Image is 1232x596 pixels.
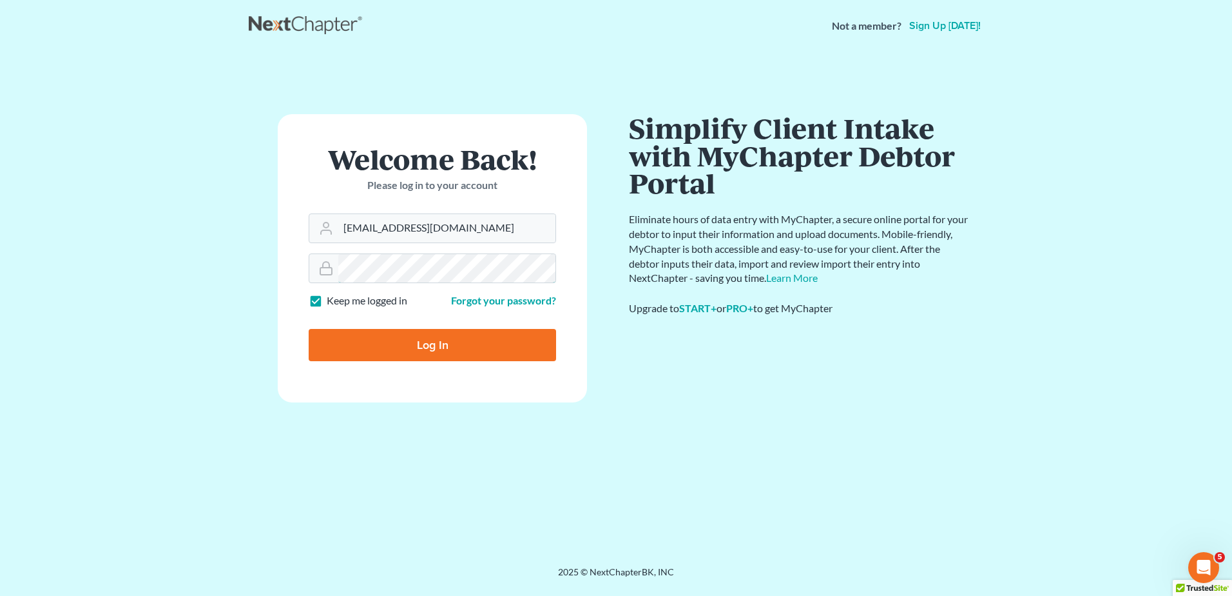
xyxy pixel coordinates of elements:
a: START+ [679,302,717,314]
input: Email Address [338,214,555,243]
a: Sign up [DATE]! [907,21,983,31]
div: 2025 © NextChapterBK, INC [249,566,983,589]
p: Eliminate hours of data entry with MyChapter, a secure online portal for your debtor to input the... [629,212,970,286]
span: 5 [1215,552,1225,562]
iframe: Intercom live chat [1188,552,1219,583]
h1: Welcome Back! [309,145,556,173]
a: Learn More [766,272,818,284]
label: Keep me logged in [327,293,407,308]
p: Please log in to your account [309,178,556,193]
div: Upgrade to or to get MyChapter [629,301,970,316]
a: PRO+ [726,302,753,314]
strong: Not a member? [832,19,901,34]
a: Forgot your password? [451,294,556,306]
input: Log In [309,329,556,361]
h1: Simplify Client Intake with MyChapter Debtor Portal [629,114,970,197]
